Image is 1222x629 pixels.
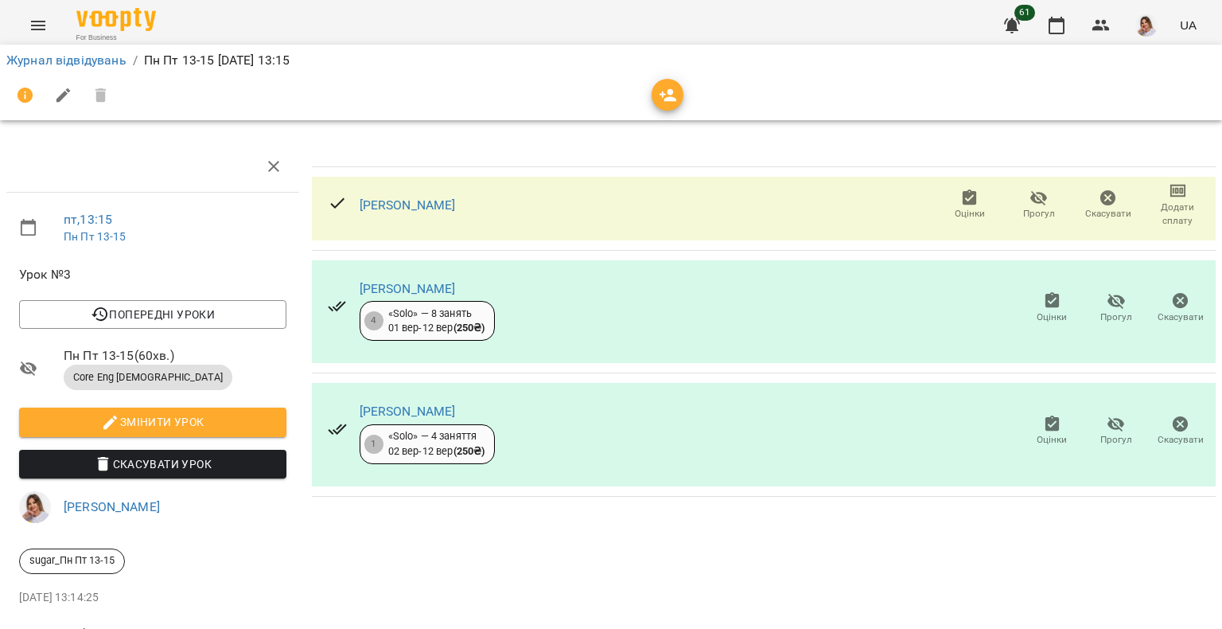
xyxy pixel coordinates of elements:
[64,212,112,227] a: пт , 13:15
[1148,286,1212,330] button: Скасувати
[76,8,156,31] img: Voopty Logo
[6,51,1216,70] nav: breadcrumb
[1100,311,1132,324] span: Прогул
[1084,286,1149,330] button: Прогул
[32,455,274,474] span: Скасувати Урок
[1180,17,1197,33] span: UA
[1153,201,1203,228] span: Додати сплату
[360,404,456,419] a: [PERSON_NAME]
[1173,10,1203,40] button: UA
[19,549,125,574] div: sugar_Пн Пт 13-15
[1037,433,1067,447] span: Оцінки
[19,6,57,45] button: Menu
[1158,433,1204,447] span: Скасувати
[364,311,383,330] div: 4
[388,429,485,459] div: «Solo» — 4 заняття 02 вер - 12 вер
[935,183,1004,228] button: Оцінки
[19,450,286,479] button: Скасувати Урок
[19,491,51,523] img: d332a1c3318355be326c790ed3ba89f4.jpg
[1100,433,1132,447] span: Прогул
[19,300,286,329] button: Попередні уроки
[64,346,286,365] span: Пн Пт 13-15 ( 60 хв. )
[1074,183,1143,228] button: Скасувати
[1084,409,1149,454] button: Прогул
[1020,286,1084,330] button: Оцінки
[1085,207,1131,221] span: Скасувати
[453,322,485,334] b: ( 250 ₴ )
[1020,409,1084,454] button: Оцінки
[1037,311,1067,324] span: Оцінки
[1158,311,1204,324] span: Скасувати
[1135,14,1158,37] img: d332a1c3318355be326c790ed3ba89f4.jpg
[453,445,485,457] b: ( 250 ₴ )
[1004,183,1073,228] button: Прогул
[32,305,274,324] span: Попередні уроки
[1023,207,1055,221] span: Прогул
[32,412,274,432] span: Змінити урок
[144,51,290,70] p: Пн Пт 13-15 [DATE] 13:15
[388,307,485,336] div: «Solo» — 8 занять 01 вер - 12 вер
[1143,183,1212,228] button: Додати сплату
[64,370,232,385] span: Core Eng [DEMOGRAPHIC_DATA]
[19,408,286,436] button: Змінити урок
[19,265,286,284] span: Урок №3
[360,281,456,296] a: [PERSON_NAME]
[360,197,456,213] a: [PERSON_NAME]
[64,230,126,243] a: Пн Пт 13-15
[20,553,124,568] span: sugar_Пн Пт 13-15
[19,590,286,606] p: [DATE] 13:14:25
[364,435,383,454] div: 1
[6,53,126,68] a: Журнал відвідувань
[1148,409,1212,454] button: Скасувати
[76,33,156,43] span: For Business
[1014,5,1035,21] span: 61
[133,51,138,70] li: /
[955,207,985,221] span: Оцінки
[64,499,160,514] a: [PERSON_NAME]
